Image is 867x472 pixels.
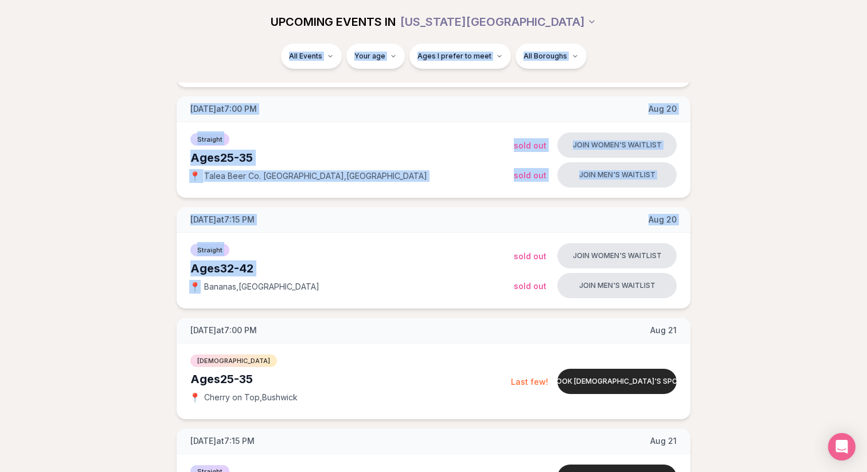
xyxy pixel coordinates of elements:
span: Aug 20 [649,103,677,115]
div: Ages 32-42 [190,260,514,276]
span: Aug 21 [650,325,677,336]
button: All Events [281,44,342,69]
button: Join women's waitlist [557,243,677,268]
span: All Boroughs [524,52,567,61]
span: Last few! [511,377,548,387]
button: Your age [346,44,405,69]
span: [DATE] at 7:00 PM [190,103,257,115]
span: Aug 21 [650,435,677,447]
span: 📍 [190,282,200,291]
button: Join women's waitlist [557,132,677,158]
span: Sold Out [514,141,546,150]
span: Sold Out [514,281,546,291]
span: Sold Out [514,170,546,180]
span: [DATE] at 7:15 PM [190,435,255,447]
span: 📍 [190,171,200,181]
span: Straight [190,133,229,146]
span: Aug 20 [649,214,677,225]
span: Your age [354,52,385,61]
span: 📍 [190,393,200,402]
span: UPCOMING EVENTS IN [271,14,396,30]
span: Bananas , [GEOGRAPHIC_DATA] [204,281,319,292]
button: Book [DEMOGRAPHIC_DATA]'s spot [557,369,677,394]
span: Ages I prefer to meet [417,52,491,61]
span: [DEMOGRAPHIC_DATA] [190,354,277,367]
span: All Events [289,52,322,61]
span: Talea Beer Co. [GEOGRAPHIC_DATA] , [GEOGRAPHIC_DATA] [204,170,427,182]
button: Join men's waitlist [557,273,677,298]
button: Join men's waitlist [557,162,677,188]
span: Straight [190,244,229,256]
span: Sold Out [514,251,546,261]
div: Ages 25-35 [190,371,511,387]
button: Ages I prefer to meet [409,44,511,69]
button: All Boroughs [515,44,587,69]
span: Cherry on Top , Bushwick [204,392,298,403]
div: Ages 25-35 [190,150,514,166]
button: [US_STATE][GEOGRAPHIC_DATA] [400,9,596,34]
span: [DATE] at 7:00 PM [190,325,257,336]
span: [DATE] at 7:15 PM [190,214,255,225]
div: Open Intercom Messenger [828,433,856,461]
